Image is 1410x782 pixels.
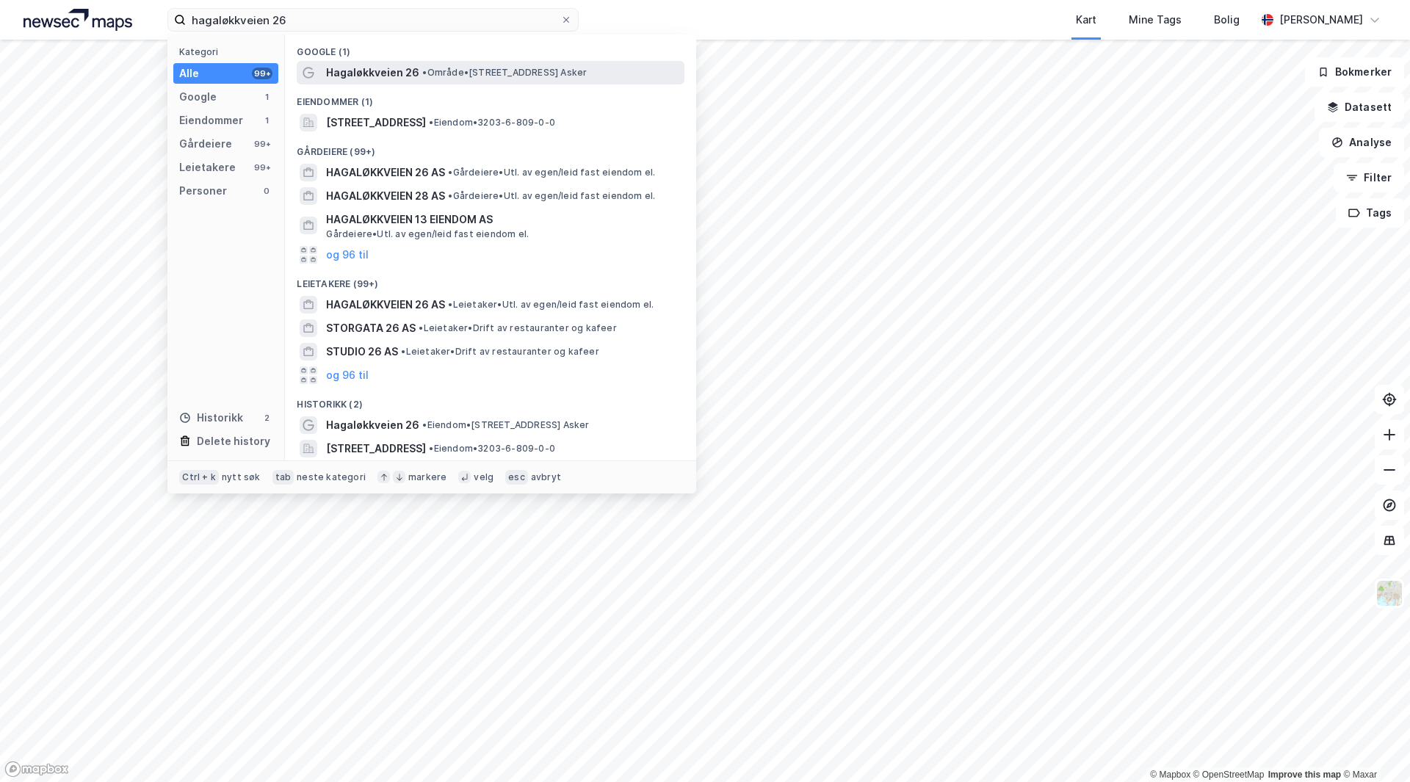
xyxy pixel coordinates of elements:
[1315,93,1404,122] button: Datasett
[326,296,445,314] span: HAGALØKKVEIEN 26 AS
[179,470,219,485] div: Ctrl + k
[326,366,369,384] button: og 96 til
[179,135,232,153] div: Gårdeiere
[326,64,419,82] span: Hagaløkkveien 26
[326,416,419,434] span: Hagaløkkveien 26
[326,343,398,361] span: STUDIO 26 AS
[186,9,560,31] input: Søk på adresse, matrikkel, gårdeiere, leietakere eller personer
[326,228,529,240] span: Gårdeiere • Utl. av egen/leid fast eiendom el.
[422,67,427,78] span: •
[326,211,679,228] span: HAGALØKKVEIEN 13 EIENDOM AS
[252,68,272,79] div: 99+
[4,761,69,778] a: Mapbox homepage
[261,185,272,197] div: 0
[326,164,445,181] span: HAGALØKKVEIEN 26 AS
[429,117,433,128] span: •
[222,471,261,483] div: nytt søk
[326,187,445,205] span: HAGALØKKVEIEN 28 AS
[285,35,696,61] div: Google (1)
[179,88,217,106] div: Google
[419,322,616,334] span: Leietaker • Drift av restauranter og kafeer
[419,322,423,333] span: •
[422,67,587,79] span: Område • [STREET_ADDRESS] Asker
[448,299,654,311] span: Leietaker • Utl. av egen/leid fast eiendom el.
[429,443,555,455] span: Eiendom • 3203-6-809-0-0
[1129,11,1182,29] div: Mine Tags
[401,346,405,357] span: •
[285,84,696,111] div: Eiendommer (1)
[179,182,227,200] div: Personer
[1268,770,1341,780] a: Improve this map
[261,115,272,126] div: 1
[448,190,452,201] span: •
[422,419,589,431] span: Eiendom • [STREET_ADDRESS] Asker
[179,409,243,427] div: Historikk
[326,114,426,131] span: [STREET_ADDRESS]
[1305,57,1404,87] button: Bokmerker
[252,138,272,150] div: 99+
[1214,11,1240,29] div: Bolig
[285,134,696,161] div: Gårdeiere (99+)
[1150,770,1190,780] a: Mapbox
[1336,198,1404,228] button: Tags
[429,117,555,128] span: Eiendom • 3203-6-809-0-0
[1076,11,1096,29] div: Kart
[285,267,696,293] div: Leietakere (99+)
[1193,770,1265,780] a: OpenStreetMap
[448,299,452,310] span: •
[272,470,294,485] div: tab
[326,440,426,457] span: [STREET_ADDRESS]
[1334,163,1404,192] button: Filter
[252,162,272,173] div: 99+
[531,471,561,483] div: avbryt
[1279,11,1363,29] div: [PERSON_NAME]
[401,346,599,358] span: Leietaker • Drift av restauranter og kafeer
[1319,128,1404,157] button: Analyse
[422,419,427,430] span: •
[448,167,655,178] span: Gårdeiere • Utl. av egen/leid fast eiendom el.
[429,443,433,454] span: •
[408,471,446,483] div: markere
[505,470,528,485] div: esc
[285,387,696,413] div: Historikk (2)
[23,9,132,31] img: logo.a4113a55bc3d86da70a041830d287a7e.svg
[448,190,655,202] span: Gårdeiere • Utl. av egen/leid fast eiendom el.
[261,91,272,103] div: 1
[179,159,236,176] div: Leietakere
[197,432,270,450] div: Delete history
[326,319,416,337] span: STORGATA 26 AS
[448,167,452,178] span: •
[179,46,278,57] div: Kategori
[474,471,493,483] div: velg
[326,246,369,264] button: og 96 til
[179,65,199,82] div: Alle
[1375,579,1403,607] img: Z
[261,412,272,424] div: 2
[297,471,366,483] div: neste kategori
[179,112,243,129] div: Eiendommer
[1337,712,1410,782] iframe: Chat Widget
